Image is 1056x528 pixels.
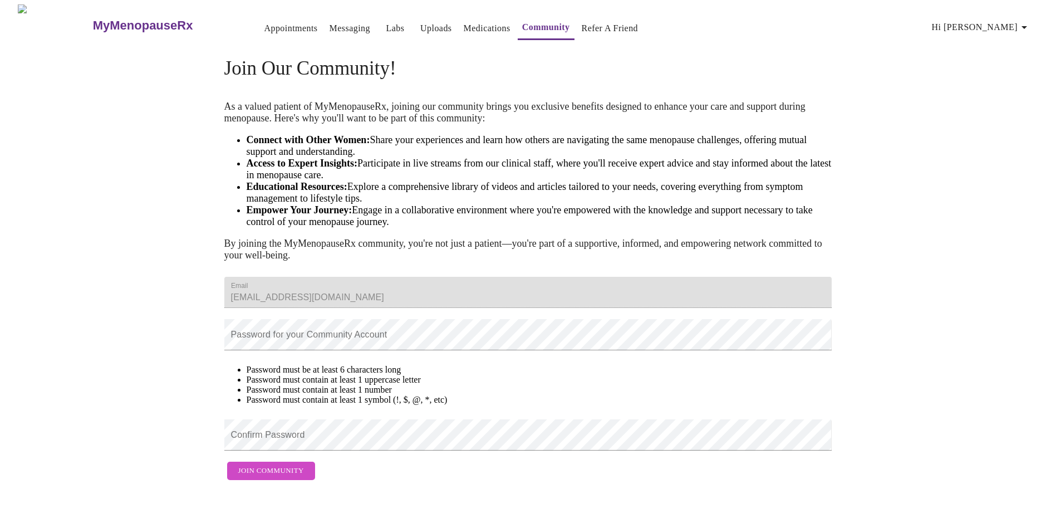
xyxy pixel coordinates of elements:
li: Password must contain at least 1 symbol (!, $, @, *, etc) [247,395,832,405]
strong: Educational Resources: [247,181,347,192]
strong: Access to Expert Insights: [247,158,358,169]
p: As a valued patient of MyMenopauseRx, joining our community brings you exclusive benefits designe... [224,101,832,124]
a: Uploads [420,21,452,36]
h3: MyMenopauseRx [93,18,193,33]
button: Uploads [416,17,456,40]
p: By joining the MyMenopauseRx community, you're not just a patient—you're part of a supportive, in... [224,238,832,261]
li: Participate in live streams from our clinical staff, where you'll receive expert advice and stay ... [247,158,832,181]
span: Join Community [238,465,304,477]
li: Password must contain at least 1 uppercase letter [247,375,832,385]
button: Medications [459,17,515,40]
button: Labs [377,17,413,40]
a: MyMenopauseRx [91,6,237,45]
a: Messaging [330,21,370,36]
img: MyMenopauseRx Logo [18,4,91,46]
li: Password must contain at least 1 number [247,385,832,395]
a: Labs [386,21,405,36]
h4: Join Our Community! [224,57,832,80]
a: Appointments [264,21,317,36]
a: Refer a Friend [582,21,638,36]
button: Community [518,16,574,40]
button: Messaging [325,17,375,40]
button: Refer a Friend [577,17,643,40]
button: Join Community [227,462,315,480]
a: Medications [464,21,510,36]
button: Appointments [259,17,322,40]
a: Community [522,19,570,35]
li: Password must be at least 6 characters long [247,365,832,375]
span: Hi [PERSON_NAME] [932,19,1031,35]
li: Share your experiences and learn how others are navigating the same menopause challenges, offerin... [247,134,832,158]
li: Engage in a collaborative environment where you're empowered with the knowledge and support neces... [247,204,832,228]
li: Explore a comprehensive library of videos and articles tailored to your needs, covering everythin... [247,181,832,204]
button: Hi [PERSON_NAME] [927,16,1035,38]
strong: Empower Your Journey: [247,204,352,216]
strong: Connect with Other Women: [247,134,370,145]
